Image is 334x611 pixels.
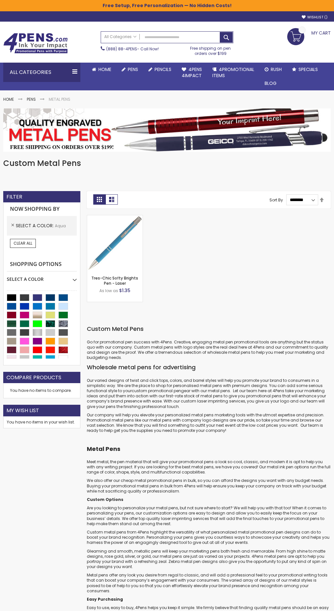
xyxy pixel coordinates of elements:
[128,66,138,73] span: Pens
[7,258,77,271] strong: Shopping Options
[269,197,283,202] label: Sort By
[99,288,118,293] span: As low as
[6,193,22,200] strong: Filter
[3,108,331,151] img: Metal Pens
[16,222,55,229] span: Select A Color
[106,46,137,52] a: (888) 88-4PENS
[177,63,207,83] a: 4Pens4impact
[27,97,36,102] a: Pens
[98,66,111,73] span: Home
[87,63,116,76] a: Home
[212,66,254,79] span: 4PROMOTIONAL ITEMS
[116,63,143,76] a: Pens
[87,215,143,220] a: Tres-Chic Softy Brights Pen - Laser-Aqua
[87,325,331,333] h3: Custom Metal Pens
[3,383,80,398] div: You have no items to compare.
[132,388,181,393] a: custom promotional pen
[3,158,331,168] h1: Custom Metal Pens
[187,43,233,56] div: Free shipping on pen orders over $199
[3,33,68,54] img: 4Pens Custom Pens and Promotional Products
[259,63,287,76] a: Rush
[6,407,39,414] strong: My Wish List
[104,34,137,39] span: All Categories
[259,76,282,90] a: Blog
[155,66,171,73] span: Pencils
[87,340,331,361] p: Go for promotional pen success with 4Pens. Creative, engaging metal pen promotional tools are any...
[3,63,80,82] div: All Categories
[182,66,202,79] span: 4Pens 4impact
[55,223,66,229] span: Aqua
[87,505,331,526] p: Are you looking to personalize your metal pens, but not sure where to start? We will help you wit...
[87,530,331,545] p: Custom metal pens from 4Pens highlight the versatility of what personalized metal promotional pen...
[87,412,331,433] p: Our company will help you elevate your personalized metal pens marketing tools with the utmost ex...
[87,363,331,371] h3: Wholesale metal pens for advertising
[271,66,282,73] span: Rush
[87,573,331,594] p: Metal pens offer any look you desire from regal to classic, and will add a professional feel to y...
[6,374,61,381] strong: Compare Products
[119,287,130,294] span: $1.35
[87,478,331,494] p: We also offer our cheap metal promotional pens in bulk, so you can afford the designs you want wi...
[87,215,143,271] img: Tres-Chic Softy Brights Pen - Laser-Aqua
[87,497,123,502] strong: Custom Options
[14,240,32,246] span: Clear All
[106,46,159,52] span: - Call Now!
[7,420,77,425] div: You have no items in your wish list.
[87,445,120,453] strong: Metal Pens
[87,596,123,602] strong: Easy Purchasing
[10,239,36,248] a: Clear All
[207,63,259,83] a: 4PROMOTIONALITEMS
[7,202,77,216] strong: Now Shopping by
[7,271,77,282] div: Select A Color
[91,275,138,286] a: Tres-Chic Softy Brights Pen - Laser
[87,459,331,475] p: Meet metal, the pen material that will give your promotional pens a look so cool, classic, and mo...
[265,80,277,87] span: Blog
[143,63,177,76] a: Pencils
[302,15,328,20] a: Wishlist
[299,66,318,73] span: Specials
[101,32,140,42] a: All Categories
[287,63,323,76] a: Specials
[87,549,331,570] p: Gleaming and smooth, metallic pens will keep your marketing pens both fresh and memorable. From h...
[49,97,70,102] strong: Metal Pens
[93,194,106,205] strong: Grid
[3,97,14,102] a: Home
[87,378,331,409] p: Our varied designs of twist and click tops, colors, and barrel styles will help you promote your ...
